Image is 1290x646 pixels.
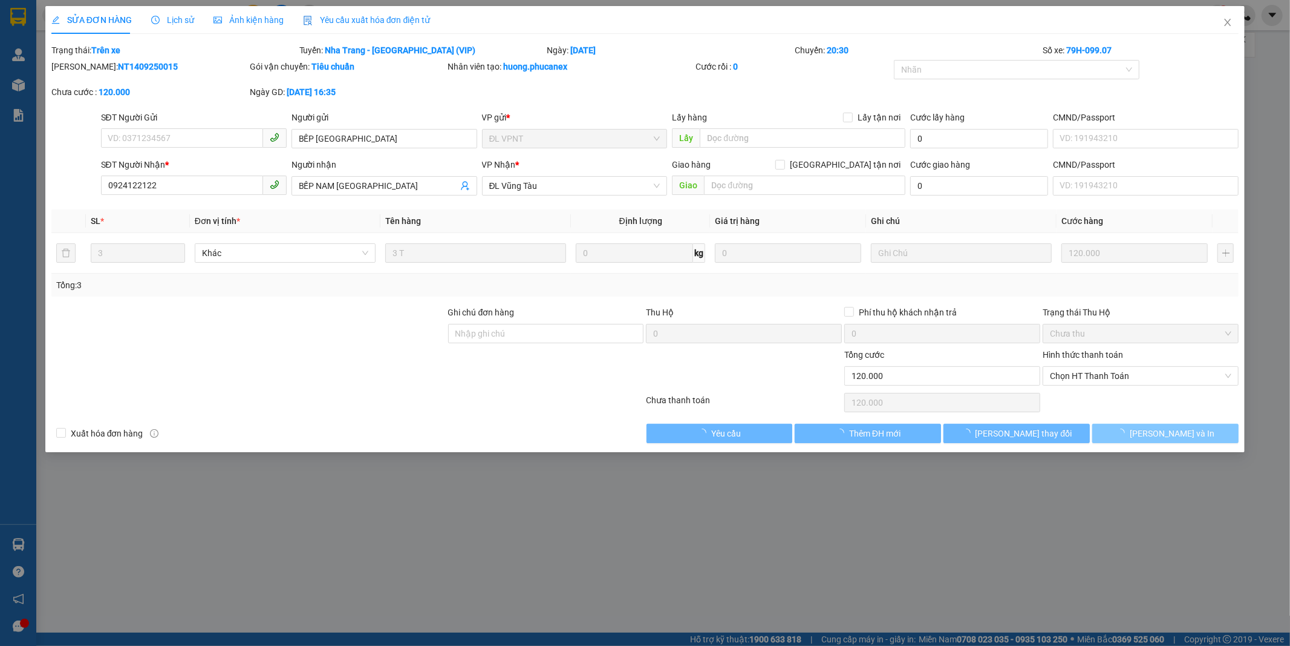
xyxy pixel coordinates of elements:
[202,244,368,262] span: Khác
[672,176,704,195] span: Giao
[962,429,976,437] span: loading
[56,243,76,263] button: delete
[250,60,446,73] div: Gói vận chuyển:
[66,427,148,440] span: Xuất hóa đơn hàng
[448,324,644,343] input: Ghi chú đơn hàng
[672,160,711,170] span: Giao hàng
[51,85,247,99] div: Chưa cước :
[448,60,694,73] div: Nhân viên tạo:
[91,45,120,55] b: Trên xe
[866,209,1057,233] th: Ghi chú
[976,427,1072,440] span: [PERSON_NAME] thay đổi
[693,243,705,263] span: kg
[50,44,298,57] div: Trạng thái:
[1043,306,1239,319] div: Trạng thái Thu Hộ
[298,44,546,57] div: Tuyến:
[482,160,516,170] span: VP Nhận
[1041,44,1240,57] div: Số xe:
[645,394,844,415] div: Chưa thanh toán
[715,216,760,226] span: Giá trị hàng
[910,129,1048,148] input: Cước lấy hàng
[118,62,178,71] b: NT1409250015
[150,429,158,438] span: info-circle
[1050,367,1231,385] span: Chọn HT Thanh Toán
[448,308,515,317] label: Ghi chú đơn hàng
[1223,18,1233,27] span: close
[489,130,660,148] span: ĐL VPNT
[1066,45,1112,55] b: 79H-099.07
[56,279,498,292] div: Tổng: 3
[101,158,287,171] div: SĐT Người Nhận
[213,15,284,25] span: Ảnh kiện hàng
[695,60,891,73] div: Cước rồi :
[303,15,431,25] span: Yêu cầu xuất hóa đơn điện tử
[1053,111,1239,124] div: CMND/Passport
[793,44,1041,57] div: Chuyến:
[385,243,566,263] input: VD: Bàn, Ghế
[704,176,905,195] input: Dọc đường
[51,16,60,24] span: edit
[672,128,700,148] span: Lấy
[619,216,662,226] span: Định lượng
[1116,429,1130,437] span: loading
[910,176,1048,196] input: Cước giao hàng
[698,429,711,437] span: loading
[1061,243,1208,263] input: 0
[546,44,794,57] div: Ngày:
[270,133,279,142] span: phone
[99,87,130,97] b: 120.000
[1061,216,1103,226] span: Cước hàng
[910,113,965,122] label: Cước lấy hàng
[795,424,941,443] button: Thêm ĐH mới
[849,427,901,440] span: Thêm ĐH mới
[1053,158,1239,171] div: CMND/Passport
[844,350,884,360] span: Tổng cước
[385,216,421,226] span: Tên hàng
[571,45,596,55] b: [DATE]
[460,181,470,191] span: user-add
[51,60,247,73] div: [PERSON_NAME]:
[827,45,849,55] b: 20:30
[482,111,668,124] div: VP gửi
[910,160,970,170] label: Cước giao hàng
[489,177,660,195] span: ĐL Vũng Tàu
[195,216,240,226] span: Đơn vị tính
[700,128,905,148] input: Dọc đường
[871,243,1052,263] input: Ghi Chú
[785,158,905,171] span: [GEOGRAPHIC_DATA] tận nơi
[853,111,905,124] span: Lấy tận nơi
[854,306,962,319] span: Phí thu hộ khách nhận trả
[213,16,222,24] span: picture
[151,15,194,25] span: Lịch sử
[1043,350,1123,360] label: Hình thức thanh toán
[943,424,1090,443] button: [PERSON_NAME] thay đổi
[292,111,477,124] div: Người gửi
[325,45,476,55] b: Nha Trang - [GEOGRAPHIC_DATA] (VIP)
[672,113,707,122] span: Lấy hàng
[151,16,160,24] span: clock-circle
[1211,6,1245,40] button: Close
[91,216,100,226] span: SL
[711,427,741,440] span: Yêu cầu
[51,15,132,25] span: SỬA ĐƠN HÀNG
[311,62,354,71] b: Tiêu chuẩn
[1050,325,1231,343] span: Chưa thu
[270,180,279,190] span: phone
[715,243,861,263] input: 0
[287,87,336,97] b: [DATE] 16:35
[1092,424,1239,443] button: [PERSON_NAME] và In
[303,16,313,25] img: icon
[647,424,793,443] button: Yêu cầu
[292,158,477,171] div: Người nhận
[101,111,287,124] div: SĐT Người Gửi
[1130,427,1214,440] span: [PERSON_NAME] và In
[250,85,446,99] div: Ngày GD:
[646,308,674,317] span: Thu Hộ
[504,62,568,71] b: huong.phucanex
[733,62,738,71] b: 0
[1217,243,1234,263] button: plus
[836,429,849,437] span: loading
